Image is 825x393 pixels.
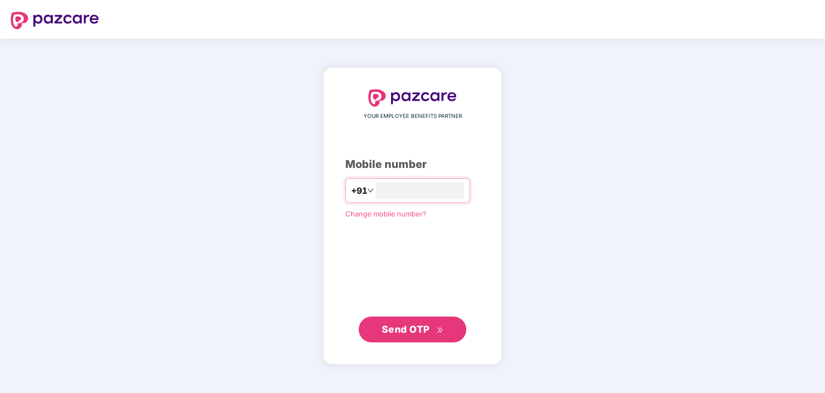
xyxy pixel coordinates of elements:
[382,324,430,335] span: Send OTP
[437,327,444,334] span: double-right
[11,12,99,29] img: logo
[345,209,426,218] a: Change mobile number?
[367,187,374,194] span: down
[368,89,457,107] img: logo
[351,184,367,198] span: +91
[345,156,480,173] div: Mobile number
[359,317,466,342] button: Send OTPdouble-right
[364,112,462,121] span: YOUR EMPLOYEE BENEFITS PARTNER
